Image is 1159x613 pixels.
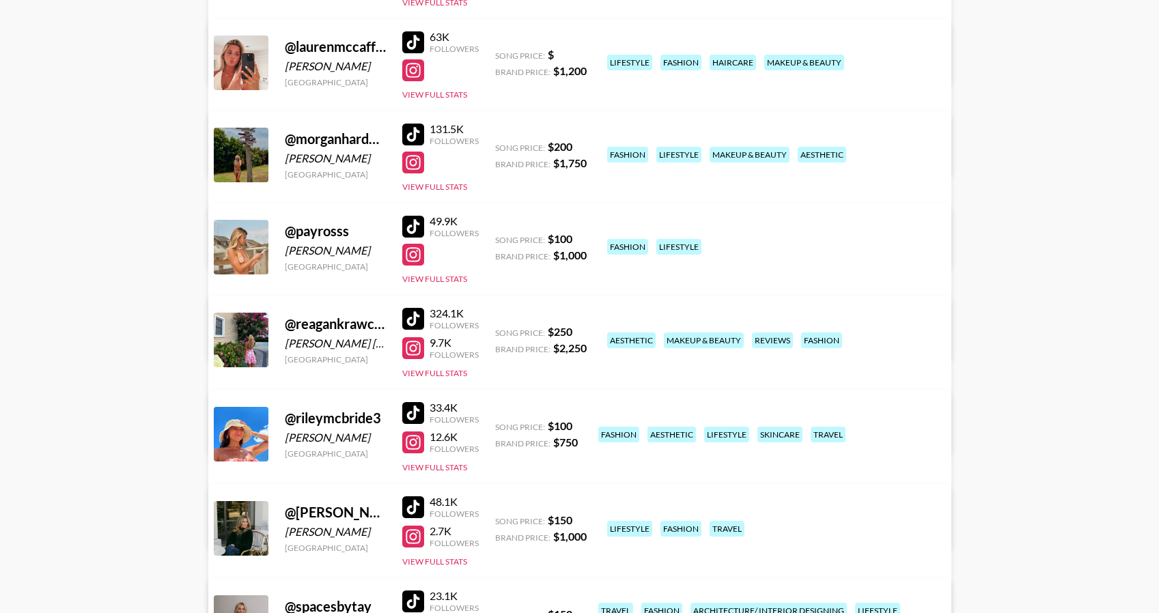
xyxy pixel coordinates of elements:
[402,462,467,472] button: View Full Stats
[553,248,587,261] strong: $ 1,000
[798,147,846,162] div: aesthetic
[752,332,793,348] div: reviews
[402,556,467,567] button: View Full Stats
[495,143,545,153] span: Song Price:
[710,521,744,537] div: travel
[553,341,587,354] strong: $ 2,250
[285,223,386,240] div: @ payrosss
[553,64,587,77] strong: $ 1,200
[402,89,467,100] button: View Full Stats
[495,532,550,543] span: Brand Price:
[430,336,479,350] div: 9.7K
[285,525,386,539] div: [PERSON_NAME]
[548,140,572,153] strong: $ 200
[402,274,467,284] button: View Full Stats
[548,325,572,338] strong: $ 250
[430,430,479,444] div: 12.6K
[495,438,550,448] span: Brand Price:
[656,147,701,162] div: lifestyle
[811,427,846,442] div: travel
[495,51,545,61] span: Song Price:
[285,315,386,332] div: @ reagankrawczyk
[801,332,842,348] div: fashion
[430,603,479,613] div: Followers
[664,332,744,348] div: makeup & beauty
[660,55,701,70] div: fashion
[495,159,550,169] span: Brand Price:
[285,431,386,444] div: [PERSON_NAME]
[553,156,587,169] strong: $ 1,750
[285,504,386,521] div: @ [PERSON_NAME].[PERSON_NAME]
[430,30,479,44] div: 63K
[710,55,756,70] div: haircare
[285,59,386,73] div: [PERSON_NAME]
[285,354,386,365] div: [GEOGRAPHIC_DATA]
[495,67,550,77] span: Brand Price:
[285,543,386,553] div: [GEOGRAPHIC_DATA]
[656,239,701,255] div: lifestyle
[285,77,386,87] div: [GEOGRAPHIC_DATA]
[285,244,386,257] div: [PERSON_NAME]
[285,337,386,350] div: [PERSON_NAME] [PERSON_NAME]
[495,516,545,526] span: Song Price:
[764,55,844,70] div: makeup & beauty
[430,306,479,320] div: 324.1K
[548,419,572,432] strong: $ 100
[430,589,479,603] div: 23.1K
[607,332,656,348] div: aesthetic
[285,448,386,459] div: [GEOGRAPHIC_DATA]
[402,182,467,192] button: View Full Stats
[607,239,648,255] div: fashion
[430,136,479,146] div: Followers
[495,251,550,261] span: Brand Price:
[430,228,479,238] div: Followers
[430,44,479,54] div: Followers
[660,521,701,537] div: fashion
[495,422,545,432] span: Song Price:
[548,48,554,61] strong: $
[430,350,479,360] div: Followers
[430,444,479,454] div: Followers
[430,320,479,330] div: Followers
[430,538,479,548] div: Followers
[430,414,479,425] div: Followers
[285,410,386,427] div: @ rileymcbride3
[548,232,572,245] strong: $ 100
[607,147,648,162] div: fashion
[430,509,479,519] div: Followers
[430,214,479,228] div: 49.9K
[285,261,386,272] div: [GEOGRAPHIC_DATA]
[285,130,386,147] div: @ morganhardyyy
[430,495,479,509] div: 48.1K
[495,344,550,354] span: Brand Price:
[285,169,386,180] div: [GEOGRAPHIC_DATA]
[598,427,639,442] div: fashion
[285,38,386,55] div: @ laurenmccaffrey
[607,55,652,70] div: lifestyle
[647,427,696,442] div: aesthetic
[553,530,587,543] strong: $ 1,000
[430,401,479,414] div: 33.4K
[430,122,479,136] div: 131.5K
[430,524,479,538] div: 2.7K
[607,521,652,537] div: lifestyle
[710,147,790,162] div: makeup & beauty
[285,152,386,165] div: [PERSON_NAME]
[402,368,467,378] button: View Full Stats
[553,436,578,448] strong: $ 750
[495,328,545,338] span: Song Price:
[704,427,749,442] div: lifestyle
[757,427,802,442] div: skincare
[548,513,572,526] strong: $ 150
[495,235,545,245] span: Song Price:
